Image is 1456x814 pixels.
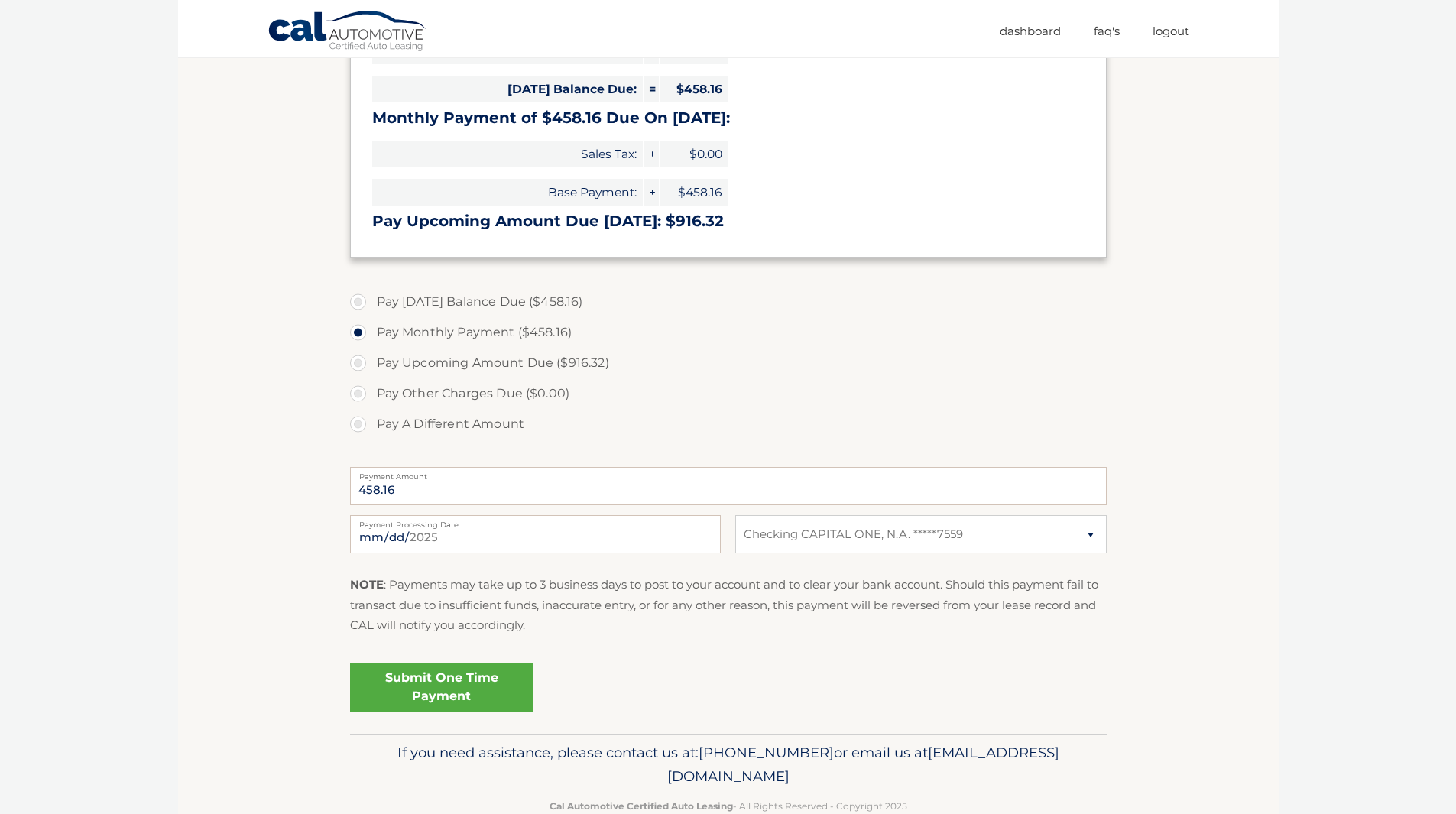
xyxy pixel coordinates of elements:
[360,741,1097,790] p: If you need assistance, please contact us at: or email us at
[644,179,659,206] span: +
[350,467,1107,505] input: Payment Amount
[350,515,721,553] input: Payment Date
[1153,18,1189,44] a: Logout
[350,577,384,592] strong: NOTE
[350,378,1107,409] label: Pay Other Charges Due ($0.00)
[350,348,1107,378] label: Pay Upcoming Amount Due ($916.32)
[699,744,834,761] span: [PHONE_NUMBER]
[660,76,728,102] span: $458.16
[372,212,1085,231] h3: Pay Upcoming Amount Due [DATE]: $916.32
[644,76,659,102] span: =
[550,800,733,812] strong: Cal Automotive Certified Auto Leasing
[660,141,728,167] span: $0.00
[1094,18,1120,44] a: FAQ's
[660,179,728,206] span: $458.16
[268,10,428,54] a: Cal Automotive
[360,798,1097,814] p: - All Rights Reserved - Copyright 2025
[372,179,643,206] span: Base Payment:
[350,663,533,712] a: Submit One Time Payment
[350,287,1107,317] label: Pay [DATE] Balance Due ($458.16)
[350,575,1107,635] p: : Payments may take up to 3 business days to post to your account and to clear your bank account....
[372,141,643,167] span: Sales Tax:
[350,317,1107,348] label: Pay Monthly Payment ($458.16)
[372,109,1085,128] h3: Monthly Payment of $458.16 Due On [DATE]:
[350,467,1107,479] label: Payment Amount
[644,141,659,167] span: +
[372,76,643,102] span: [DATE] Balance Due:
[350,409,1107,439] label: Pay A Different Amount
[350,515,721,527] label: Payment Processing Date
[1000,18,1061,44] a: Dashboard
